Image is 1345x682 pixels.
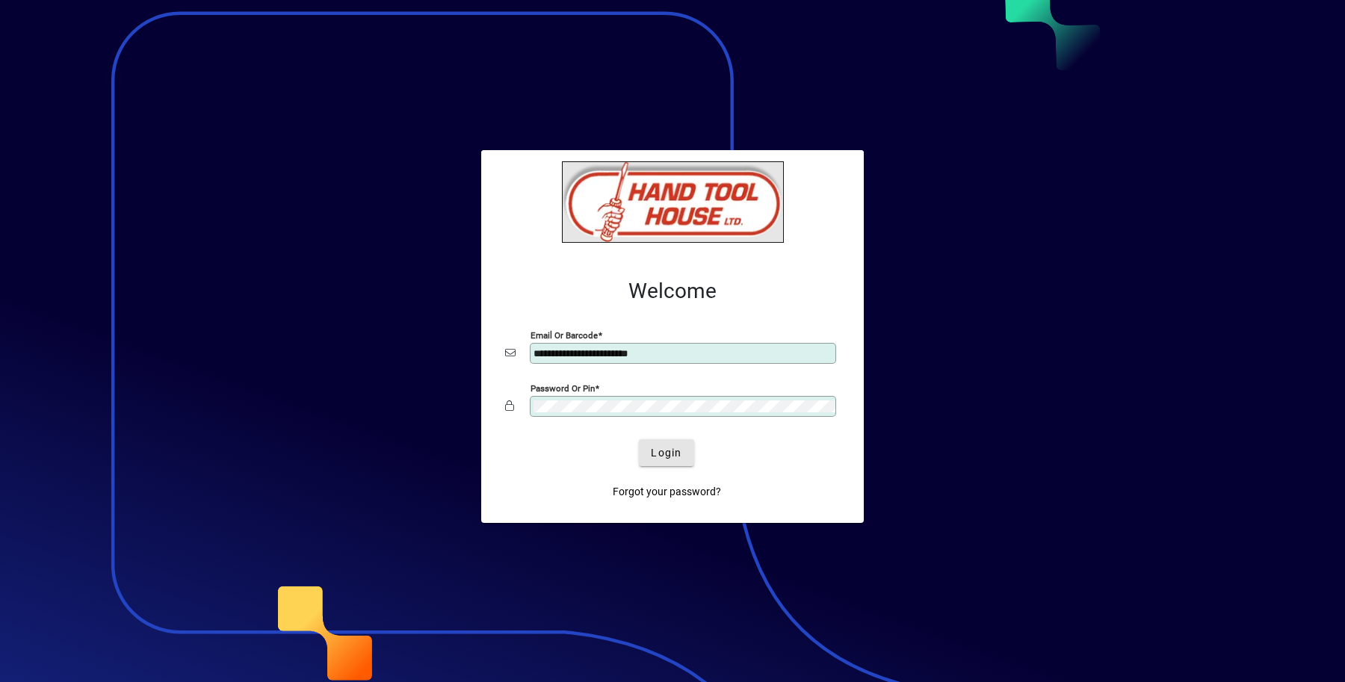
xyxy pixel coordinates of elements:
[607,478,727,505] a: Forgot your password?
[505,279,840,304] h2: Welcome
[639,439,693,466] button: Login
[613,484,721,500] span: Forgot your password?
[651,445,681,461] span: Login
[531,330,598,341] mat-label: Email or Barcode
[531,383,595,394] mat-label: Password or Pin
